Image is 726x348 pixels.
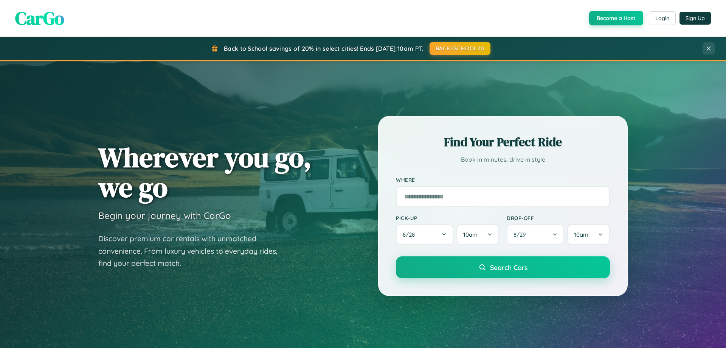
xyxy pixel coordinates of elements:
button: Search Cars [396,256,610,278]
span: 8 / 29 [513,231,529,238]
button: BACK2SCHOOL20 [430,42,490,55]
button: Login [649,11,676,25]
p: Discover premium car rentals with unmatched convenience. From luxury vehicles to everyday rides, ... [98,233,287,270]
h2: Find Your Perfect Ride [396,134,610,150]
h1: Wherever you go, we go [98,142,312,202]
p: Book in minutes, drive in style [396,154,610,165]
button: 10am [567,224,610,245]
button: 8/29 [507,224,564,245]
span: CarGo [15,6,64,31]
span: Back to School savings of 20% in select cities! Ends [DATE] 10am PT. [224,45,423,52]
label: Pick-up [396,215,499,221]
span: 10am [463,231,478,238]
label: Drop-off [507,215,610,221]
button: 8/28 [396,224,453,245]
span: 10am [574,231,588,238]
span: Search Cars [490,263,527,272]
label: Where [396,176,610,183]
h3: Begin your journey with CarGo [98,210,231,221]
button: Become a Host [589,11,643,25]
span: 8 / 28 [403,231,419,238]
button: Sign Up [679,12,711,25]
button: 10am [456,224,499,245]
